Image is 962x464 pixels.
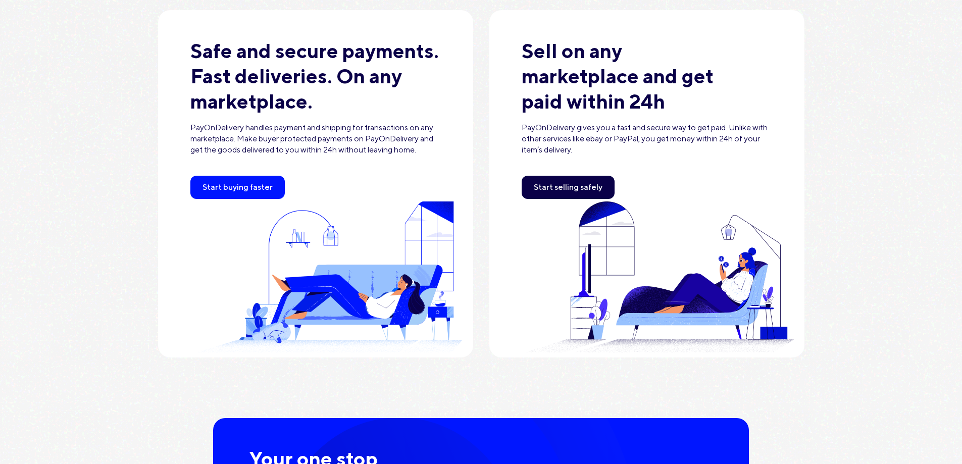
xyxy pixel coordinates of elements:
p: PayOnDelivery handles payment and shipping for transactions on any marketplace. Make buyer protec... [190,122,441,156]
p: PayOnDelivery gives you a fast and secure way to get paid. Unlike with other services like ebay o... [522,122,772,156]
h3: Safe and secure payments. Fast deliveries. On any marketplace. [190,38,441,114]
a: Start buying faster [190,176,285,199]
h3: Sell on any marketplace and get paid within 24h [522,38,722,114]
a: Start selling safely [522,176,615,199]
